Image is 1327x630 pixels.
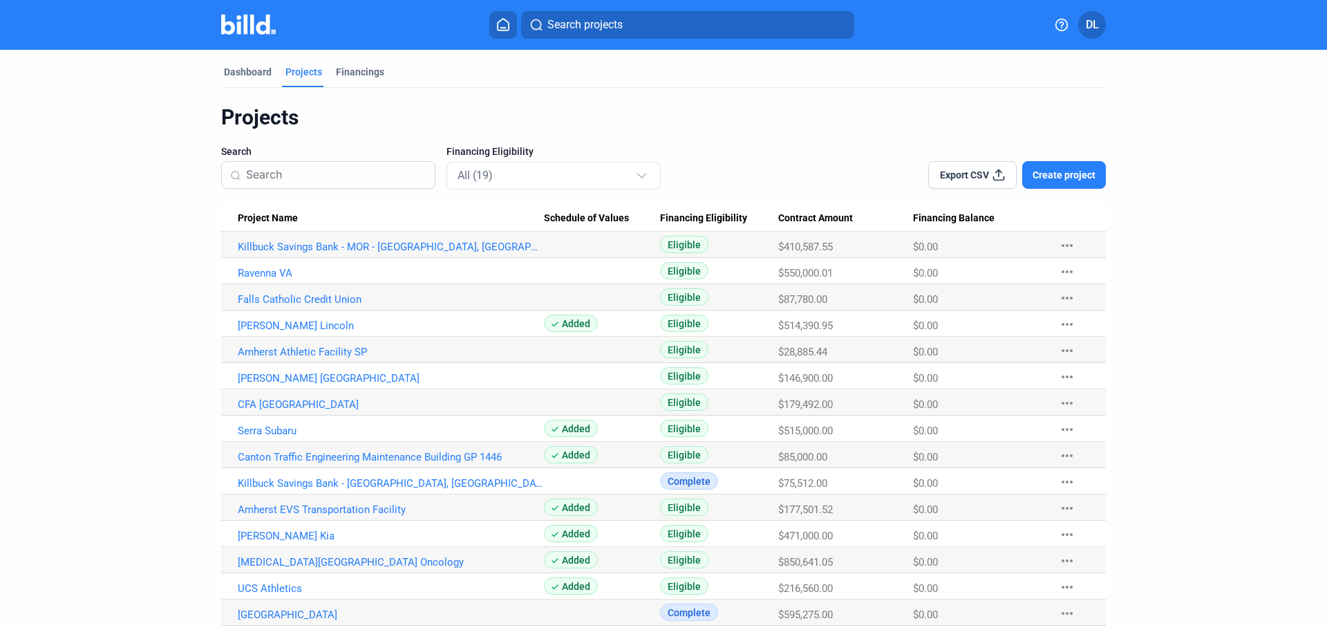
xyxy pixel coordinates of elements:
span: DL [1086,17,1099,33]
span: Added [544,499,598,516]
mat-icon: more_horiz [1059,395,1075,411]
div: Projects [285,65,322,79]
mat-icon: more_horiz [1059,500,1075,517]
span: $146,900.00 [778,372,833,385]
mat-icon: more_horiz [1059,290,1075,306]
a: Amherst EVS Transportation Facility [238,503,544,516]
div: Projects [221,104,1106,131]
span: Search projects [547,17,623,33]
span: Added [544,315,598,332]
span: Complete [660,604,718,621]
span: $595,275.00 [778,609,833,621]
span: Project Name [238,212,298,225]
span: $87,780.00 [778,293,827,306]
span: $0.00 [913,372,938,385]
span: $0.00 [913,451,938,463]
span: Eligible [660,315,708,332]
span: Added [544,577,598,595]
span: Eligible [660,288,708,306]
span: Added [544,420,598,437]
span: Eligible [660,446,708,463]
a: UCS Athletics [238,582,544,595]
mat-icon: more_horiz [1059,263,1075,280]
a: [PERSON_NAME] Kia [238,530,544,542]
mat-icon: more_horiz [1059,474,1075,490]
span: Financing Eligibility [660,212,747,225]
input: Search [246,160,426,189]
mat-icon: more_horiz [1059,553,1075,569]
div: Project Name [238,212,544,225]
a: [PERSON_NAME] Lincoln [238,319,544,332]
mat-icon: more_horiz [1059,605,1075,622]
a: Amherst Athletic Facility SP [238,346,544,358]
span: $75,512.00 [778,477,827,490]
span: Complete [660,472,718,490]
mat-icon: more_horiz [1059,579,1075,595]
span: $0.00 [913,346,938,358]
span: $0.00 [913,582,938,595]
img: Billd Company Logo [221,15,276,35]
span: Eligible [660,525,708,542]
a: [MEDICAL_DATA][GEOGRAPHIC_DATA] Oncology [238,556,544,568]
mat-select-trigger: All (19) [458,169,493,182]
mat-icon: more_horiz [1059,526,1075,543]
span: Financing Balance [913,212,995,225]
span: $0.00 [913,530,938,542]
span: Financing Eligibility [446,145,534,158]
span: $515,000.00 [778,425,833,437]
a: Canton Traffic Engineering Maintenance Building GP 1446 [238,451,544,463]
span: $0.00 [913,293,938,306]
span: $0.00 [913,609,938,621]
span: Eligible [660,420,708,437]
span: Added [544,446,598,463]
span: Export CSV [940,168,989,182]
mat-icon: more_horiz [1059,342,1075,359]
div: Financing Balance [913,212,1045,225]
a: Killbuck Savings Bank - MOR - [GEOGRAPHIC_DATA], [GEOGRAPHIC_DATA] [238,241,544,253]
span: Eligible [660,367,708,385]
span: $0.00 [913,556,938,568]
div: Schedule of Values [544,212,661,225]
a: CFA [GEOGRAPHIC_DATA] [238,398,544,411]
button: Create project [1022,161,1106,189]
mat-icon: more_horiz [1059,237,1075,254]
span: $216,560.00 [778,582,833,595]
span: $410,587.55 [778,241,833,253]
button: Search projects [521,11,854,39]
span: Search [221,145,252,158]
span: $514,390.95 [778,319,833,332]
span: Eligible [660,551,708,568]
span: Eligible [660,236,708,253]
mat-icon: more_horiz [1059,369,1075,385]
span: Eligible [660,577,708,595]
a: [PERSON_NAME] [GEOGRAPHIC_DATA] [238,372,544,385]
span: Contract Amount [778,212,853,225]
a: Serra Subaru [238,425,544,437]
span: $0.00 [913,503,938,516]
a: [GEOGRAPHIC_DATA] [238,609,544,621]
span: Eligible [660,393,708,411]
span: $0.00 [913,241,938,253]
button: Export CSV [928,161,1017,189]
a: Killbuck Savings Bank - [GEOGRAPHIC_DATA], [GEOGRAPHIC_DATA] [238,477,544,490]
span: Eligible [660,341,708,358]
span: Schedule of Values [544,212,629,225]
span: $0.00 [913,477,938,490]
mat-icon: more_horiz [1059,421,1075,438]
span: Create project [1033,168,1095,182]
mat-icon: more_horiz [1059,316,1075,333]
a: Falls Catholic Credit Union [238,293,544,306]
div: Financing Eligibility [660,212,778,225]
span: $471,000.00 [778,530,833,542]
span: $550,000.01 [778,267,833,279]
span: Added [544,551,598,568]
div: Financings [336,65,384,79]
div: Contract Amount [778,212,913,225]
span: $0.00 [913,425,938,437]
span: $85,000.00 [778,451,827,463]
span: Eligible [660,262,708,279]
span: $850,641.05 [778,556,833,568]
div: Dashboard [224,65,272,79]
a: Ravenna VA [238,267,544,279]
span: $0.00 [913,398,938,411]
